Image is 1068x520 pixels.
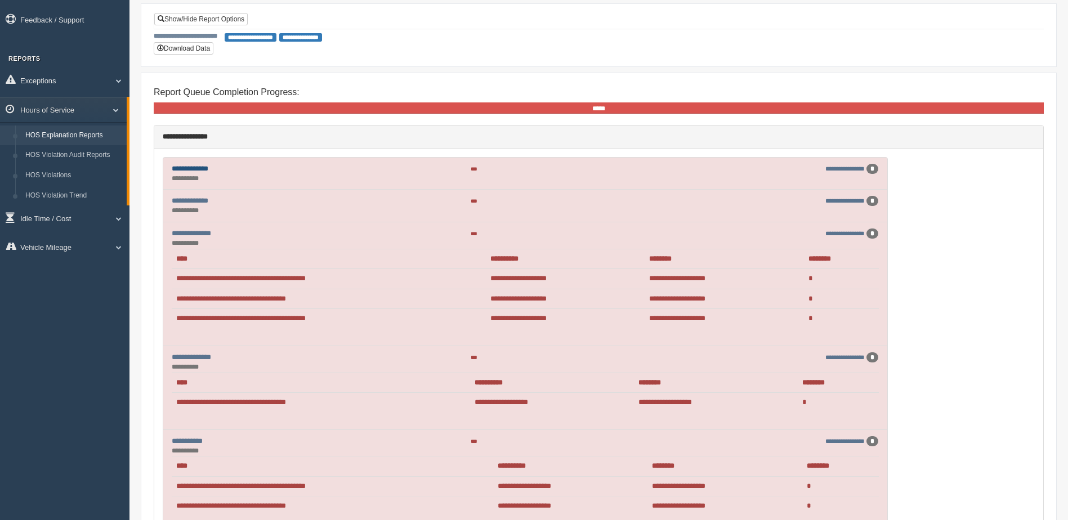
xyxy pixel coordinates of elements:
a: HOS Explanation Reports [20,125,127,146]
a: HOS Violation Audit Reports [20,145,127,165]
button: Download Data [154,42,213,55]
a: HOS Violations [20,165,127,186]
h4: Report Queue Completion Progress: [154,87,1044,97]
a: Show/Hide Report Options [154,13,248,25]
a: HOS Violation Trend [20,186,127,206]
